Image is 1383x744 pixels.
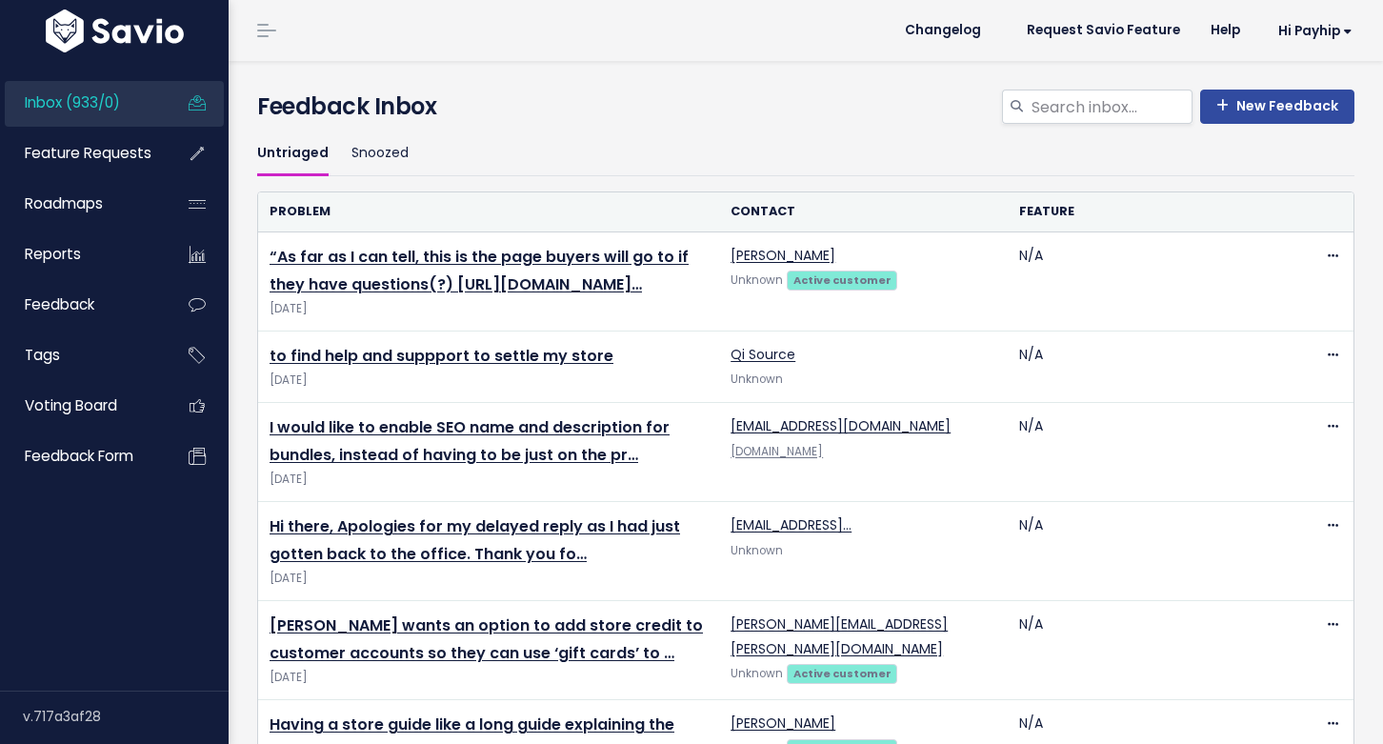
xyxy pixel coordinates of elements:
[731,345,795,364] a: Qi Source
[5,131,158,175] a: Feature Requests
[270,246,689,295] a: “As far as I can tell, this is the page buyers will go to if they have questions(?) [URL][DOMAIN_...
[41,10,189,52] img: logo-white.9d6f32f41409.svg
[1278,24,1353,38] span: Hi Payhip
[5,333,158,377] a: Tags
[905,24,981,37] span: Changelog
[5,283,158,327] a: Feedback
[731,666,783,681] span: Unknown
[1195,16,1255,45] a: Help
[25,193,103,213] span: Roadmaps
[1008,403,1296,502] td: N/A
[1030,90,1193,124] input: Search inbox...
[25,395,117,415] span: Voting Board
[5,232,158,276] a: Reports
[5,182,158,226] a: Roadmaps
[258,192,719,231] th: Problem
[1008,502,1296,601] td: N/A
[23,692,229,741] div: v.717a3af28
[1008,332,1296,403] td: N/A
[25,92,120,112] span: Inbox (933/0)
[257,131,1354,176] ul: Filter feature requests
[1200,90,1354,124] a: New Feedback
[270,515,680,565] a: Hi there, Apologies for my delayed reply as I had just gotten back to the office. Thank you fo…
[270,668,708,688] span: [DATE]
[25,345,60,365] span: Tags
[1008,601,1296,700] td: N/A
[1255,16,1368,46] a: Hi Payhip
[731,416,951,435] a: [EMAIL_ADDRESS][DOMAIN_NAME]
[257,90,1354,124] h4: Feedback Inbox
[1012,16,1195,45] a: Request Savio Feature
[731,444,823,459] a: [DOMAIN_NAME]
[1008,192,1296,231] th: Feature
[270,345,613,367] a: to find help and suppport to settle my store
[270,416,670,466] a: I would like to enable SEO name and description for bundles, instead of having to be just on the pr…
[270,614,703,664] a: [PERSON_NAME] wants an option to add store credit to customer accounts so they can use ‘gift card...
[793,666,892,681] strong: Active customer
[25,294,94,314] span: Feedback
[731,372,783,387] span: Unknown
[351,131,409,176] a: Snoozed
[5,81,158,125] a: Inbox (933/0)
[25,143,151,163] span: Feature Requests
[731,272,783,288] span: Unknown
[731,515,852,534] a: [EMAIL_ADDRESS]…
[270,299,708,319] span: [DATE]
[257,131,329,176] a: Untriaged
[5,384,158,428] a: Voting Board
[731,543,783,558] span: Unknown
[270,371,708,391] span: [DATE]
[5,434,158,478] a: Feedback form
[787,270,897,289] a: Active customer
[1008,232,1296,332] td: N/A
[787,663,897,682] a: Active customer
[731,714,835,733] a: [PERSON_NAME]
[793,272,892,288] strong: Active customer
[719,192,1008,231] th: Contact
[25,244,81,264] span: Reports
[270,470,708,490] span: [DATE]
[731,614,948,657] a: [PERSON_NAME][EMAIL_ADDRESS][PERSON_NAME][DOMAIN_NAME]
[731,246,835,265] a: [PERSON_NAME]
[25,446,133,466] span: Feedback form
[270,569,708,589] span: [DATE]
